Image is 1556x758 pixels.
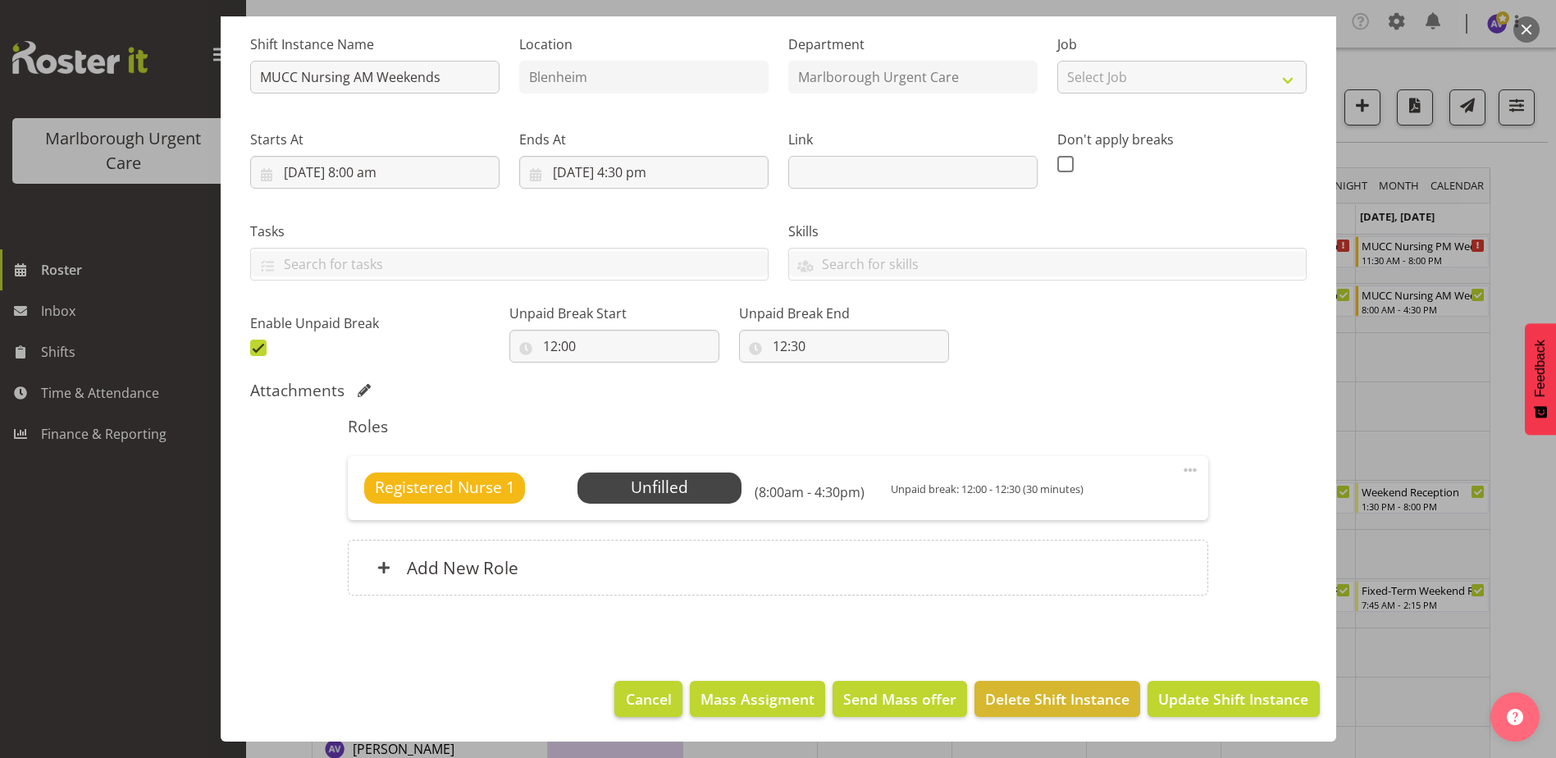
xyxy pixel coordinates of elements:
[250,381,345,400] h5: Attachments
[631,476,688,498] span: Unfilled
[250,130,500,149] label: Starts At
[375,476,515,500] span: Registered Nurse 1
[250,34,500,54] label: Shift Instance Name
[700,688,815,710] span: Mass Assigment
[739,304,949,323] label: Unpaid Break End
[985,688,1129,710] span: Delete Shift Instance
[739,330,949,363] input: Click to select...
[788,34,1038,54] label: Department
[519,156,769,189] input: Click to select...
[891,482,1084,496] span: Unpaid break: 12:00 - 12:30 (30 minutes)
[1533,340,1548,397] span: Feedback
[755,484,865,500] h6: (8:00am - 4:30pm)
[348,417,1208,436] h5: Roles
[519,130,769,149] label: Ends At
[626,688,672,710] span: Cancel
[788,130,1038,149] label: Link
[974,681,1140,717] button: Delete Shift Instance
[250,221,769,241] label: Tasks
[833,681,967,717] button: Send Mass offer
[250,61,500,94] input: Shift Instance Name
[250,313,500,333] label: Enable Unpaid Break
[1057,130,1307,149] label: Don't apply breaks
[1158,688,1308,710] span: Update Shift Instance
[1148,681,1319,717] button: Update Shift Instance
[1057,34,1307,54] label: Job
[690,681,825,717] button: Mass Assigment
[789,251,1306,276] input: Search for skills
[1525,323,1556,435] button: Feedback - Show survey
[614,681,682,717] button: Cancel
[519,34,769,54] label: Location
[250,156,500,189] input: Click to select...
[509,304,719,323] label: Unpaid Break Start
[407,557,518,578] h6: Add New Role
[251,251,768,276] input: Search for tasks
[509,330,719,363] input: Click to select...
[788,221,1307,241] label: Skills
[1507,709,1523,725] img: help-xxl-2.png
[843,688,956,710] span: Send Mass offer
